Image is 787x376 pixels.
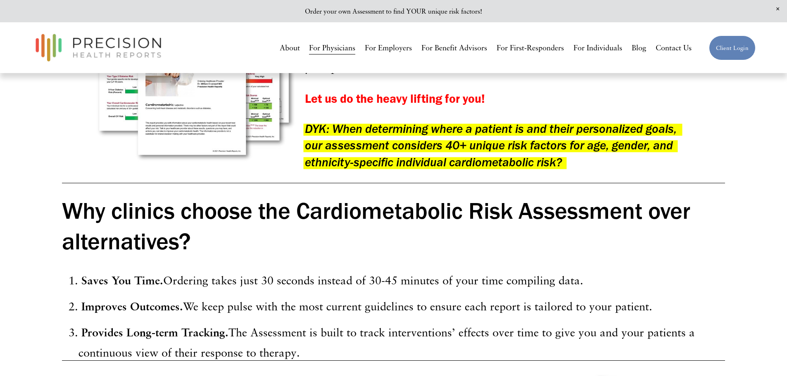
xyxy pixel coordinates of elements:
a: For First-Responders [497,40,564,56]
a: Blog [632,40,646,56]
p: We keep pulse with the most current guidelines to ensure each report is tailored to your patient. [78,296,725,316]
p: Ordering takes just 30 seconds instead of 30-45 minutes of your time compiling data. [78,270,725,290]
strong: Saves You Time. [81,273,163,287]
strong: Provides Long-term Tracking. [81,325,228,339]
a: Contact Us [656,40,692,56]
iframe: Chat Widget [638,270,787,376]
em: DYK: When determining where a patient is and their personalized goals, our assessment considers 4... [305,121,680,169]
p: The Assessment is built to track interventions’ effects over time to give you and your patients a... [78,322,725,363]
h2: Why clinics choose the Cardiometabolic Risk Assessment over alternatives? [62,195,725,257]
strong: Let us do the heavy lifting for you! [305,91,485,106]
strong: Improves Outcomes. [81,299,183,313]
a: About [280,40,300,56]
a: For Individuals [573,40,622,56]
a: For Benefit Advisors [421,40,487,56]
a: For Physicians [309,40,355,56]
a: For Employers [365,40,412,56]
img: Precision Health Reports [31,30,165,65]
a: Client Login [709,35,756,60]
